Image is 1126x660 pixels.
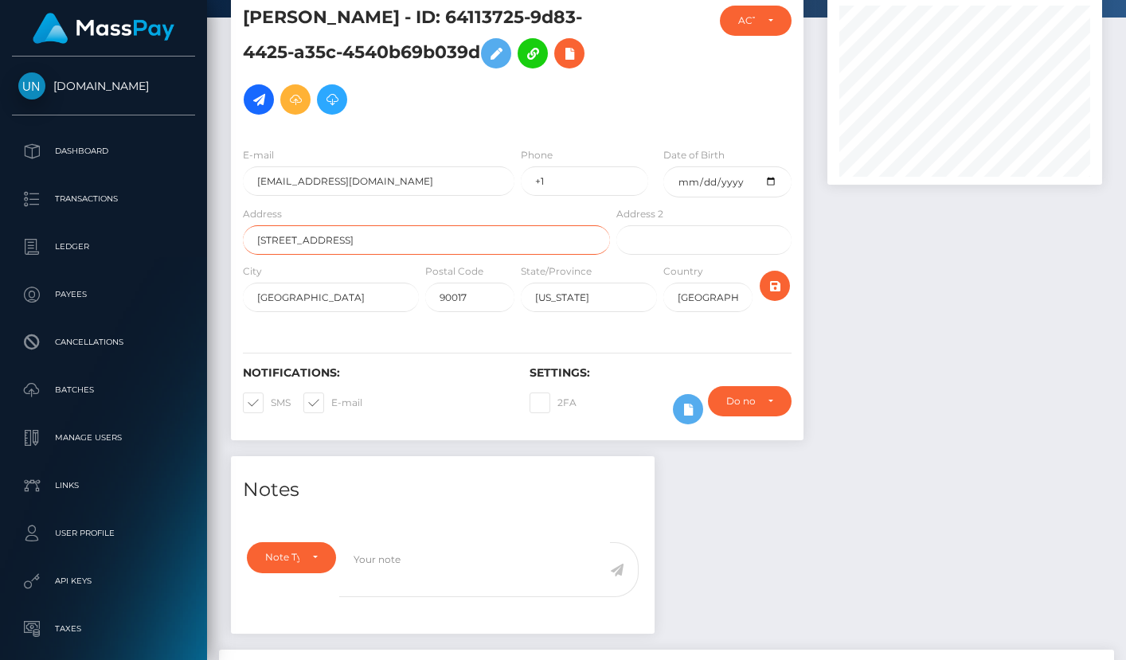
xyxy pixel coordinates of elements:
label: E-mail [303,392,362,413]
a: Cancellations [12,322,195,362]
a: User Profile [12,514,195,553]
label: Country [663,264,703,279]
a: Ledger [12,227,195,267]
p: Manage Users [18,426,189,450]
p: API Keys [18,569,189,593]
p: User Profile [18,521,189,545]
p: Ledger [18,235,189,259]
p: Cancellations [18,330,189,354]
label: Address 2 [616,207,663,221]
label: City [243,264,262,279]
label: E-mail [243,148,274,162]
label: Phone [521,148,553,162]
h5: [PERSON_NAME] - ID: 64113725-9d83-4425-a35c-4540b69b039d [243,6,601,123]
div: Note Type [265,551,299,564]
label: SMS [243,392,291,413]
a: Initiate Payout [244,84,274,115]
a: Links [12,466,195,506]
label: State/Province [521,264,592,279]
label: Date of Birth [663,148,725,162]
button: ACTIVE [720,6,792,36]
img: Unlockt.me [18,72,45,100]
p: Links [18,474,189,498]
span: [DOMAIN_NAME] [12,79,195,93]
h6: Settings: [530,366,792,380]
button: Note Type [247,542,336,572]
p: Transactions [18,187,189,211]
div: Do not require [726,395,755,408]
p: Batches [18,378,189,402]
p: Payees [18,283,189,307]
a: Batches [12,370,195,410]
img: MassPay Logo [33,13,174,44]
a: Payees [12,275,195,314]
button: Do not require [708,386,792,416]
div: ACTIVE [738,14,755,27]
label: 2FA [530,392,577,413]
label: Postal Code [425,264,483,279]
p: Dashboard [18,139,189,163]
a: Manage Users [12,418,195,458]
a: API Keys [12,561,195,601]
h4: Notes [243,476,643,504]
a: Taxes [12,609,195,649]
h6: Notifications: [243,366,506,380]
a: Transactions [12,179,195,219]
p: Taxes [18,617,189,641]
label: Address [243,207,282,221]
a: Dashboard [12,131,195,171]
